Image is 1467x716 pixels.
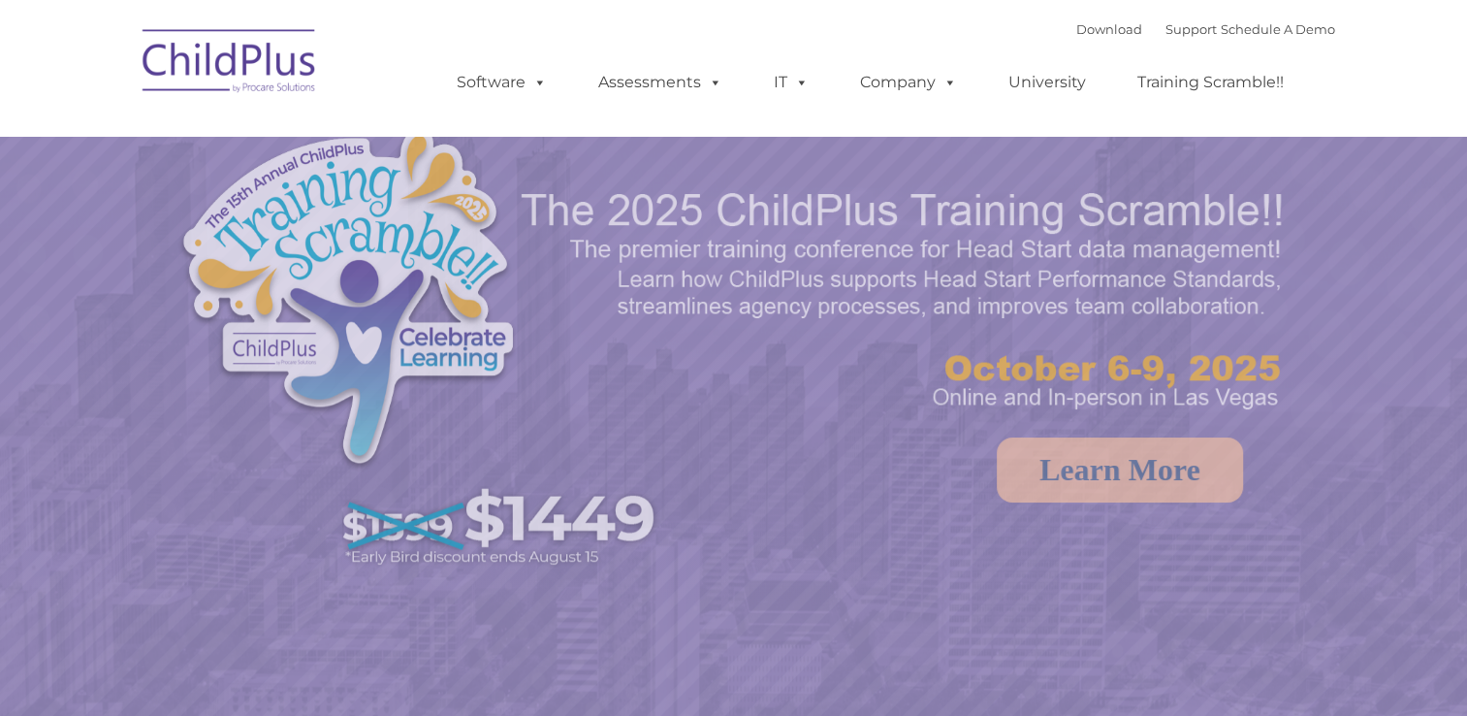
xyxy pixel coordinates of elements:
a: Download [1076,21,1142,37]
a: Training Scramble!! [1118,63,1303,102]
a: Learn More [997,438,1243,503]
img: ChildPlus by Procare Solutions [133,16,327,113]
a: Assessments [579,63,742,102]
a: Support [1165,21,1217,37]
a: Schedule A Demo [1221,21,1335,37]
a: Software [437,63,566,102]
a: Company [841,63,976,102]
a: University [989,63,1105,102]
a: IT [754,63,828,102]
font: | [1076,21,1335,37]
